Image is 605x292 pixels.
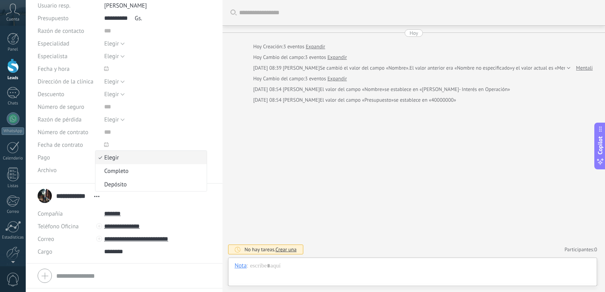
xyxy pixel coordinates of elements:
span: : [247,262,248,270]
button: Elegir [104,113,125,126]
div: Dirección de la clínica [38,75,98,88]
div: Cambio del campo: [253,53,347,61]
span: Correo [38,235,54,243]
div: Hoy [253,53,263,61]
div: Fecha y hora [38,63,98,75]
div: Razón de contacto [38,25,98,37]
div: Creación: [253,43,325,51]
div: [DATE] 08:54 [253,85,283,93]
span: Teléfono Oficina [38,223,79,230]
span: Archivo [38,167,57,173]
a: Expandir [327,53,347,61]
span: Pago [38,155,50,161]
a: Participantes:0 [565,246,597,253]
span: Usuario resp. [38,2,70,9]
span: Dirección de la clínica [38,79,93,85]
div: Archivo [38,164,98,176]
div: Fecha de contrato [38,138,98,151]
div: Especialista [38,50,98,63]
div: Cambio del campo: [253,75,347,83]
button: Elegir [104,37,125,50]
div: Compañía [38,207,98,220]
div: Presupuesto [38,12,98,25]
div: Correo [2,209,25,214]
span: Fecha de contrato [38,142,83,148]
span: Se cambió el valor del campo «Nombre». [320,64,410,72]
div: Listas [2,184,25,189]
div: Panel [2,47,25,52]
span: Elegir [95,154,204,161]
span: Gs. [135,15,142,22]
div: Leads [2,76,25,81]
a: Expandir [306,43,325,51]
a: Expandir [327,75,347,83]
span: Cargo [38,249,52,255]
span: Número de contrato [38,129,88,135]
span: [PERSON_NAME] [104,2,147,9]
span: El valor del campo «Nombre» [320,85,384,93]
span: Elegir [104,78,119,85]
div: Calendario [2,156,25,161]
div: Número de contrato [38,126,98,138]
span: Descuento [38,91,64,97]
span: Fecha y hora [38,66,70,72]
span: Elegir [104,40,119,47]
span: 3 eventos [283,43,304,51]
div: Hoy [253,75,263,83]
div: Razón de pérdida [38,113,98,126]
span: se establece en «40000000» [394,96,456,104]
span: y el valor actual es «Mentali» [512,64,576,72]
span: 0 [594,246,597,253]
div: Especialidad [38,37,98,50]
span: Número de seguro [38,104,84,110]
div: Descuento [38,88,98,100]
span: Completo [95,167,204,175]
div: WhatsApp [2,127,24,135]
div: Pago [38,151,98,164]
span: Cuenta [6,17,19,22]
span: El valor anterior era «Nombre no especificado» [409,64,512,72]
span: Dr. Rodriguez [283,64,320,71]
span: Elegir [104,116,119,123]
span: Elegir [104,91,119,98]
button: Elegir [104,50,125,63]
span: Crear una [276,246,297,253]
div: Hoy [253,43,263,51]
span: se establece en «[PERSON_NAME]- Interés en Operación» [384,85,510,93]
button: Teléfono Oficina [38,220,79,233]
div: Cargo [38,245,98,258]
a: Mentali [576,64,593,72]
span: Copilot [596,137,604,155]
div: No hay tareas. [244,246,297,253]
div: Chats [2,101,25,106]
div: Estadísticas [2,235,25,240]
span: Dr. Rodriguez [283,97,320,103]
span: 3 eventos [305,53,326,61]
span: Razón de pérdida [38,117,82,123]
span: 3 eventos [305,75,326,83]
button: Elegir [104,88,125,100]
div: [DATE] 08:39 [253,64,283,72]
span: Depósito [95,181,204,188]
div: Hoy [409,29,418,37]
button: Elegir [104,75,125,88]
div: [DATE] 08:54 [253,96,283,104]
button: Correo [38,233,54,245]
span: Elegir [104,53,119,60]
span: Dr. Rodriguez [283,86,320,93]
span: El valor del campo «Presupuesto» [320,96,394,104]
span: Especialidad [38,41,69,47]
span: Razón de contacto [38,28,84,34]
span: Especialista [38,53,67,59]
span: Presupuesto [38,15,68,22]
div: Número de seguro [38,100,98,113]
